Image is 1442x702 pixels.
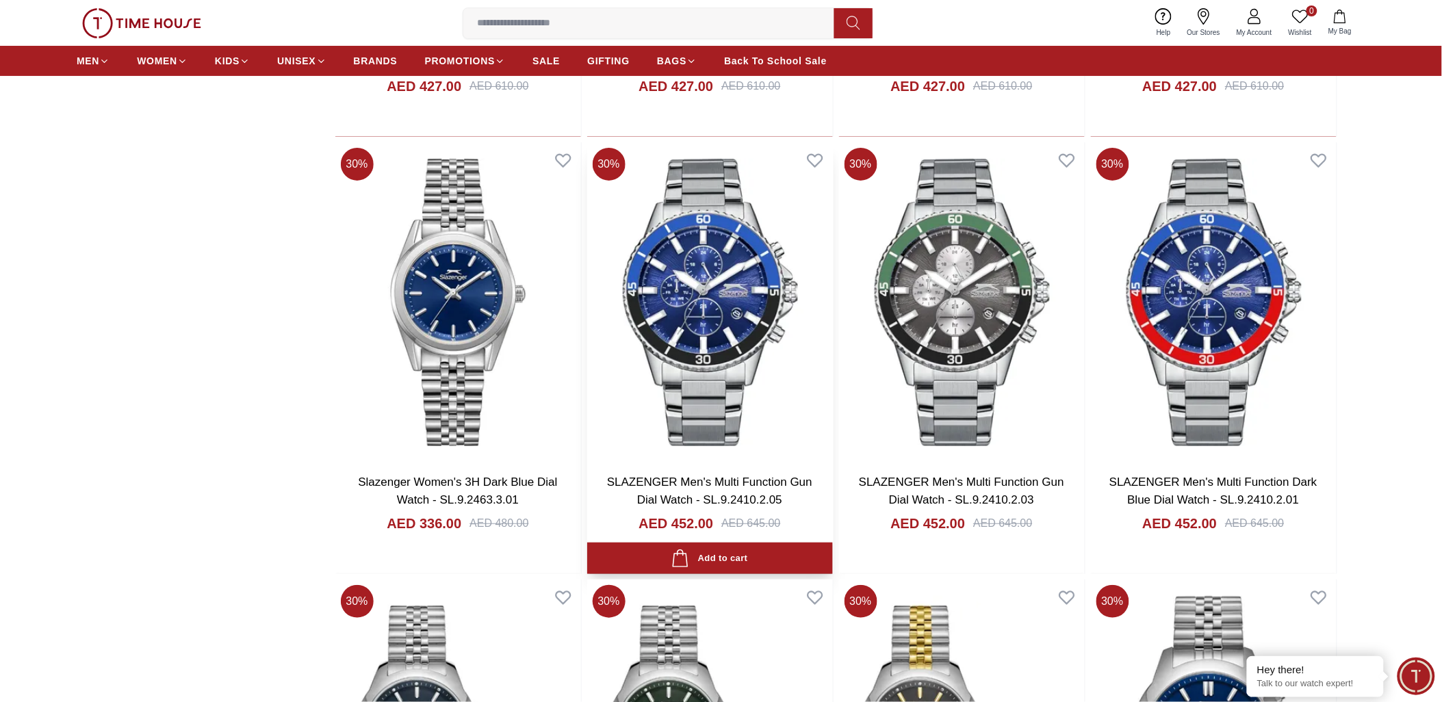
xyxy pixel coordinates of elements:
span: KIDS [215,54,240,68]
span: 30 % [845,148,877,181]
span: 30 % [341,585,374,618]
a: GIFTING [587,49,630,73]
span: 30 % [593,148,626,181]
img: SLAZENGER Men's Multi Function Gun Dial Watch - SL.9.2410.2.03 [839,142,1085,463]
span: 30 % [845,585,877,618]
a: Slazenger Women's 3H Dark Blue Dial Watch - SL.9.2463.3.01 [358,476,557,506]
a: KIDS [215,49,250,73]
a: BAGS [657,49,697,73]
button: My Bag [1320,7,1360,39]
h4: AED 452.00 [890,514,965,533]
span: 30 % [593,585,626,618]
span: Our Stores [1182,27,1226,38]
span: BRANDS [354,54,398,68]
div: AED 610.00 [973,78,1032,94]
div: AED 645.00 [721,515,780,532]
h4: AED 427.00 [639,77,713,96]
div: AED 610.00 [1225,78,1284,94]
span: PROMOTIONS [425,54,495,68]
h4: AED 336.00 [387,514,461,533]
img: SLAZENGER Men's Multi Function Gun Dial Watch - SL.9.2410.2.05 [587,142,833,463]
span: My Account [1231,27,1278,38]
span: GIFTING [587,54,630,68]
span: BAGS [657,54,686,68]
span: Help [1151,27,1176,38]
span: SALE [532,54,560,68]
div: Chat Widget [1398,658,1435,695]
span: Wishlist [1283,27,1317,38]
div: Add to cart [671,549,747,568]
a: SALE [532,49,560,73]
img: SLAZENGER Men's Multi Function Dark Blue Dial Watch - SL.9.2410.2.01 [1091,142,1337,463]
div: AED 645.00 [1225,515,1284,532]
span: 30 % [1096,148,1129,181]
button: Add to cart [587,543,833,575]
a: WOMEN [137,49,188,73]
div: AED 645.00 [973,515,1032,532]
a: SLAZENGER Men's Multi Function Gun Dial Watch - SL.9.2410.2.03 [859,476,1064,506]
span: My Bag [1323,26,1357,36]
p: Talk to our watch expert! [1257,678,1374,690]
h4: AED 452.00 [1142,514,1217,533]
h4: AED 452.00 [639,514,713,533]
a: SLAZENGER Men's Multi Function Dark Blue Dial Watch - SL.9.2410.2.01 [1109,476,1317,506]
div: AED 480.00 [469,515,528,532]
a: PROMOTIONS [425,49,506,73]
span: UNISEX [277,54,316,68]
a: BRANDS [354,49,398,73]
a: Back To School Sale [724,49,827,73]
h4: AED 427.00 [1142,77,1217,96]
a: Help [1148,5,1179,40]
a: SLAZENGER Men's Multi Function Gun Dial Watch - SL.9.2410.2.05 [607,476,812,506]
span: 0 [1306,5,1317,16]
div: Hey there! [1257,663,1374,677]
h4: AED 427.00 [387,77,461,96]
img: ... [82,8,201,38]
a: UNISEX [277,49,326,73]
a: 0Wishlist [1280,5,1320,40]
div: AED 610.00 [469,78,528,94]
span: Back To School Sale [724,54,827,68]
span: WOMEN [137,54,177,68]
span: MEN [77,54,99,68]
span: 30 % [341,148,374,181]
a: MEN [77,49,110,73]
div: AED 610.00 [721,78,780,94]
span: 30 % [1096,585,1129,618]
a: Our Stores [1179,5,1228,40]
img: Slazenger Women's 3H Dark Blue Dial Watch - SL.9.2463.3.01 [335,142,581,463]
h4: AED 427.00 [890,77,965,96]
